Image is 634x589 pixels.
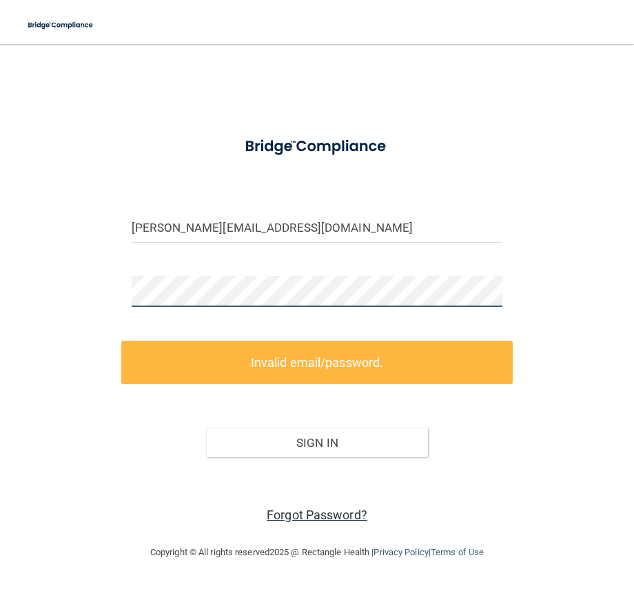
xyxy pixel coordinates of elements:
[374,547,428,557] a: Privacy Policy
[121,341,513,384] label: Invalid email/password.
[65,530,569,575] div: Copyright © All rights reserved 2025 @ Rectangle Health | |
[206,428,429,458] button: Sign In
[229,127,405,166] img: bridge_compliance_login_screen.278c3ca4.svg
[431,547,484,557] a: Terms of Use
[267,508,367,522] a: Forgot Password?
[132,212,502,243] input: Email
[21,11,101,39] img: bridge_compliance_login_screen.278c3ca4.svg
